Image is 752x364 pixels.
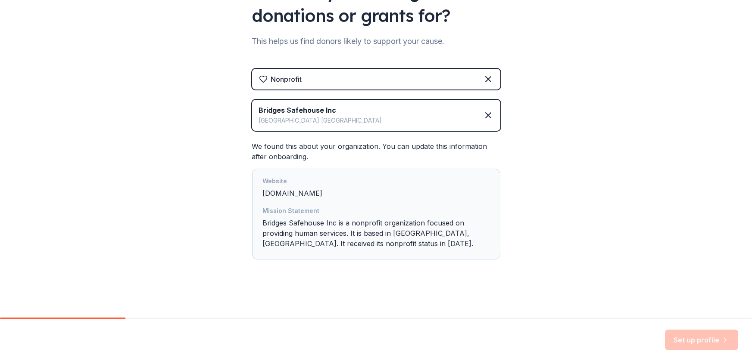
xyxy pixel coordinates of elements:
div: [GEOGRAPHIC_DATA] [GEOGRAPHIC_DATA] [259,115,382,126]
div: We found this about your organization. You can update this information after onboarding. [252,141,500,259]
div: Mission Statement [263,206,490,218]
div: Website [263,176,490,188]
div: This helps us find donors likely to support your cause. [252,34,500,48]
div: Bridges Safehouse Inc is a nonprofit organization focused on providing human services. It is base... [263,206,490,252]
div: Bridges Safehouse Inc [259,105,382,115]
div: [DOMAIN_NAME] [263,176,490,202]
div: Nonprofit [271,74,302,84]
